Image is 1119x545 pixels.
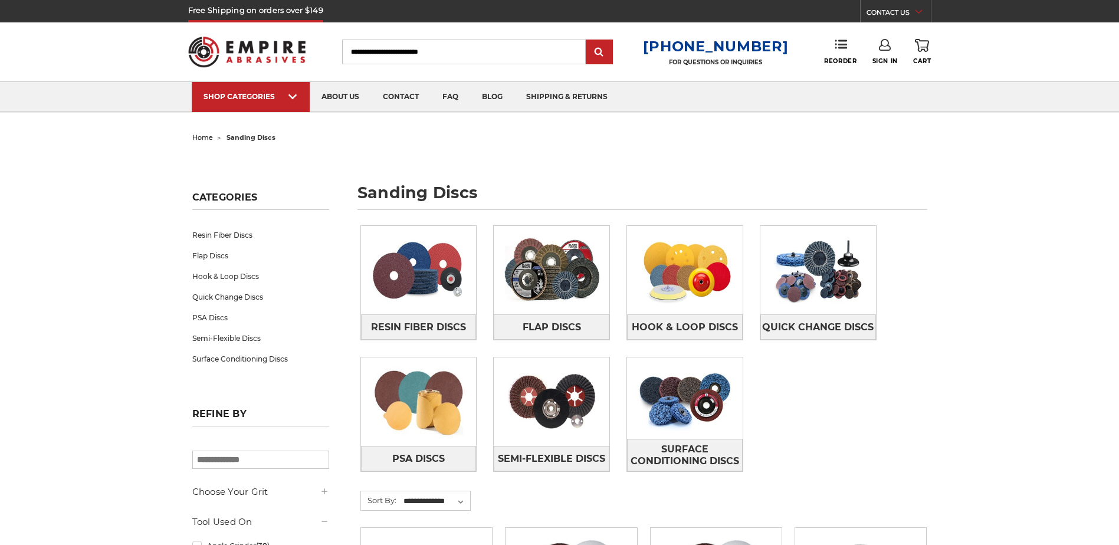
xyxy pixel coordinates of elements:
[627,439,743,471] a: Surface Conditioning Discs
[643,38,788,55] a: [PHONE_NUMBER]
[514,82,619,112] a: shipping & returns
[523,317,581,337] span: Flap Discs
[627,357,743,439] img: Surface Conditioning Discs
[632,317,738,337] span: Hook & Loop Discs
[762,317,874,337] span: Quick Change Discs
[760,314,876,340] a: Quick Change Discs
[361,357,477,446] img: PSA Discs
[357,185,927,210] h1: sanding discs
[824,39,857,64] a: Reorder
[192,307,329,328] a: PSA Discs
[371,317,466,337] span: Resin Fiber Discs
[867,6,931,22] a: CONTACT US
[204,92,298,101] div: SHOP CATEGORIES
[361,226,477,314] img: Resin Fiber Discs
[431,82,470,112] a: faq
[188,29,306,75] img: Empire Abrasives
[192,225,329,245] a: Resin Fiber Discs
[588,41,611,64] input: Submit
[192,192,329,210] h5: Categories
[227,133,275,142] span: sanding discs
[361,314,477,340] a: Resin Fiber Discs
[470,82,514,112] a: blog
[824,57,857,65] span: Reorder
[494,357,609,446] img: Semi-Flexible Discs
[392,449,445,469] span: PSA Discs
[371,82,431,112] a: contact
[627,314,743,340] a: Hook & Loop Discs
[361,446,477,471] a: PSA Discs
[494,226,609,314] img: Flap Discs
[498,449,605,469] span: Semi-Flexible Discs
[192,287,329,307] a: Quick Change Discs
[192,266,329,287] a: Hook & Loop Discs
[310,82,371,112] a: about us
[494,314,609,340] a: Flap Discs
[192,245,329,266] a: Flap Discs
[402,493,470,510] select: Sort By:
[913,39,931,65] a: Cart
[192,328,329,349] a: Semi-Flexible Discs
[627,226,743,314] img: Hook & Loop Discs
[361,491,396,509] label: Sort By:
[913,57,931,65] span: Cart
[872,57,898,65] span: Sign In
[643,58,788,66] p: FOR QUESTIONS OR INQUIRIES
[192,133,213,142] a: home
[192,408,329,426] h5: Refine by
[192,485,329,499] h5: Choose Your Grit
[494,446,609,471] a: Semi-Flexible Discs
[192,515,329,529] h5: Tool Used On
[192,349,329,369] a: Surface Conditioning Discs
[760,226,876,314] img: Quick Change Discs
